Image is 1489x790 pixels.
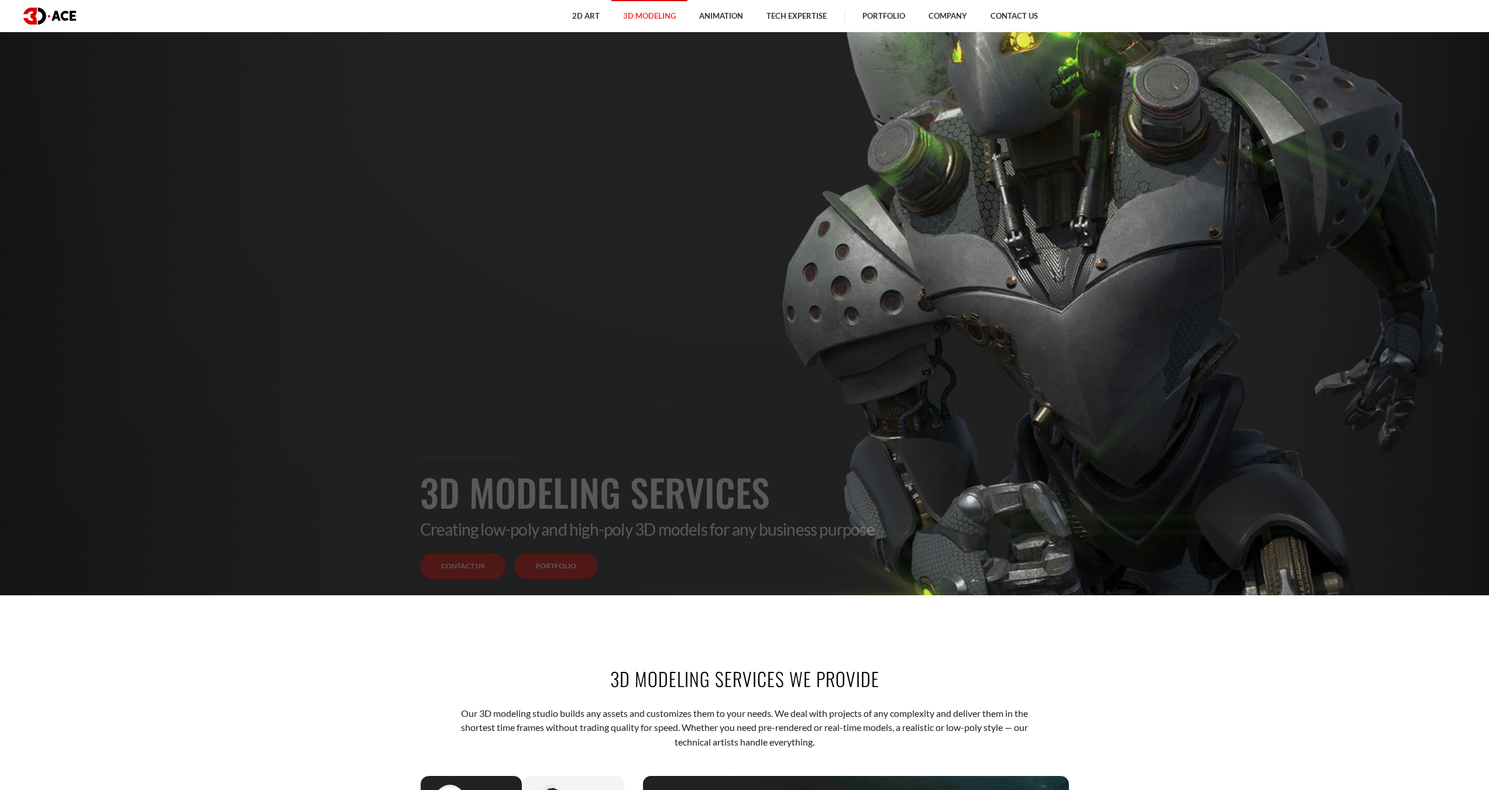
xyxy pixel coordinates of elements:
img: logo dark [23,8,76,25]
h2: 3D modeling services we provide [420,665,1070,692]
a: Portfolio [514,553,597,579]
p: Creating low-poly and high-poly 3D models for any business purpose [420,519,1070,539]
p: Our 3D modeling studio builds any assets and customizes them to your needs. We deal with projects... [456,706,1033,749]
a: Contact us [420,553,505,579]
h1: 3D Modeling Services [420,464,1070,519]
